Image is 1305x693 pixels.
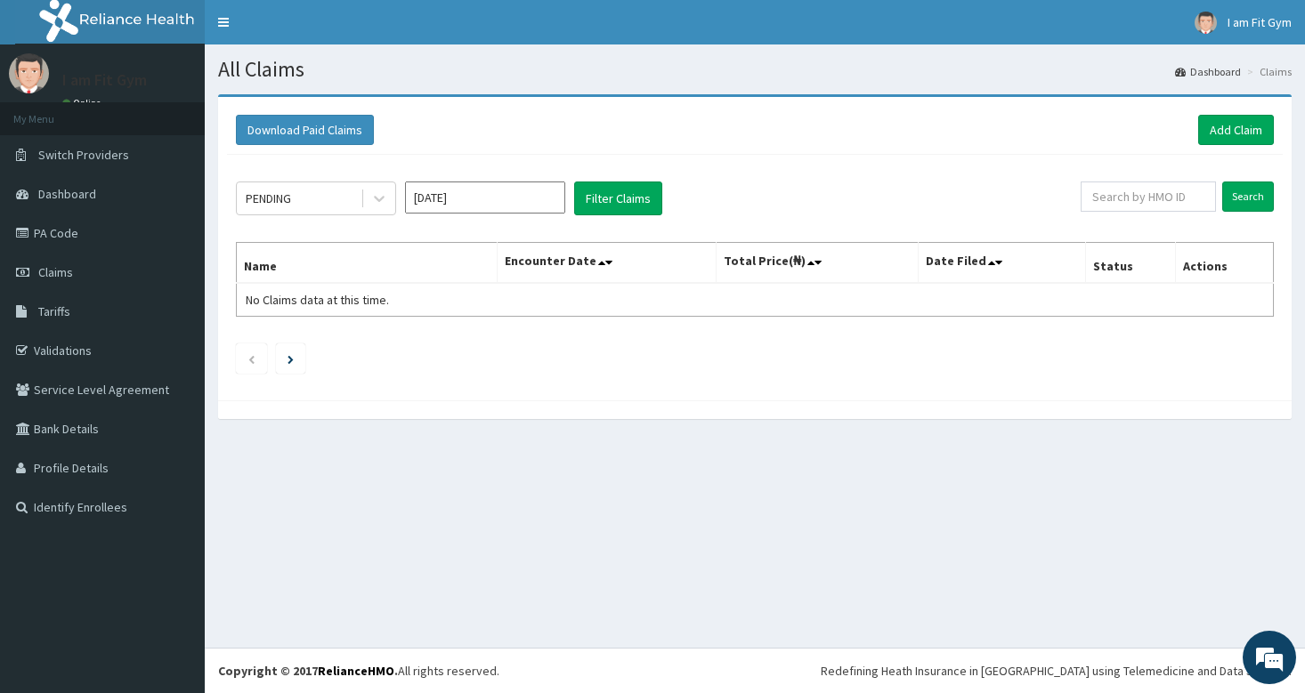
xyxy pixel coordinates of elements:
[218,663,398,679] strong: Copyright © 2017 .
[1243,64,1292,79] li: Claims
[1228,14,1292,30] span: I am Fit Gym
[38,147,129,163] span: Switch Providers
[236,115,374,145] button: Download Paid Claims
[205,648,1305,693] footer: All rights reserved.
[919,243,1086,284] th: Date Filed
[38,264,73,280] span: Claims
[1176,243,1274,284] th: Actions
[237,243,498,284] th: Name
[288,351,294,367] a: Next page
[1198,115,1274,145] a: Add Claim
[716,243,918,284] th: Total Price(₦)
[62,72,147,88] p: I am Fit Gym
[1086,243,1176,284] th: Status
[246,189,291,207] div: PENDING
[38,303,70,319] span: Tariffs
[821,662,1292,680] div: Redefining Heath Insurance in [GEOGRAPHIC_DATA] using Telemedicine and Data Science!
[1195,12,1217,34] img: User Image
[405,181,565,214] input: Select Month and Year
[246,292,389,308] span: No Claims data at this time.
[9,53,49,93] img: User Image
[498,243,716,284] th: Encounter Date
[218,58,1292,81] h1: All Claims
[318,663,394,679] a: RelianceHMO
[38,186,96,202] span: Dashboard
[62,97,105,109] a: Online
[247,351,255,367] a: Previous page
[1081,181,1216,212] input: Search by HMO ID
[1175,64,1241,79] a: Dashboard
[574,181,662,215] button: Filter Claims
[1222,181,1274,212] input: Search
